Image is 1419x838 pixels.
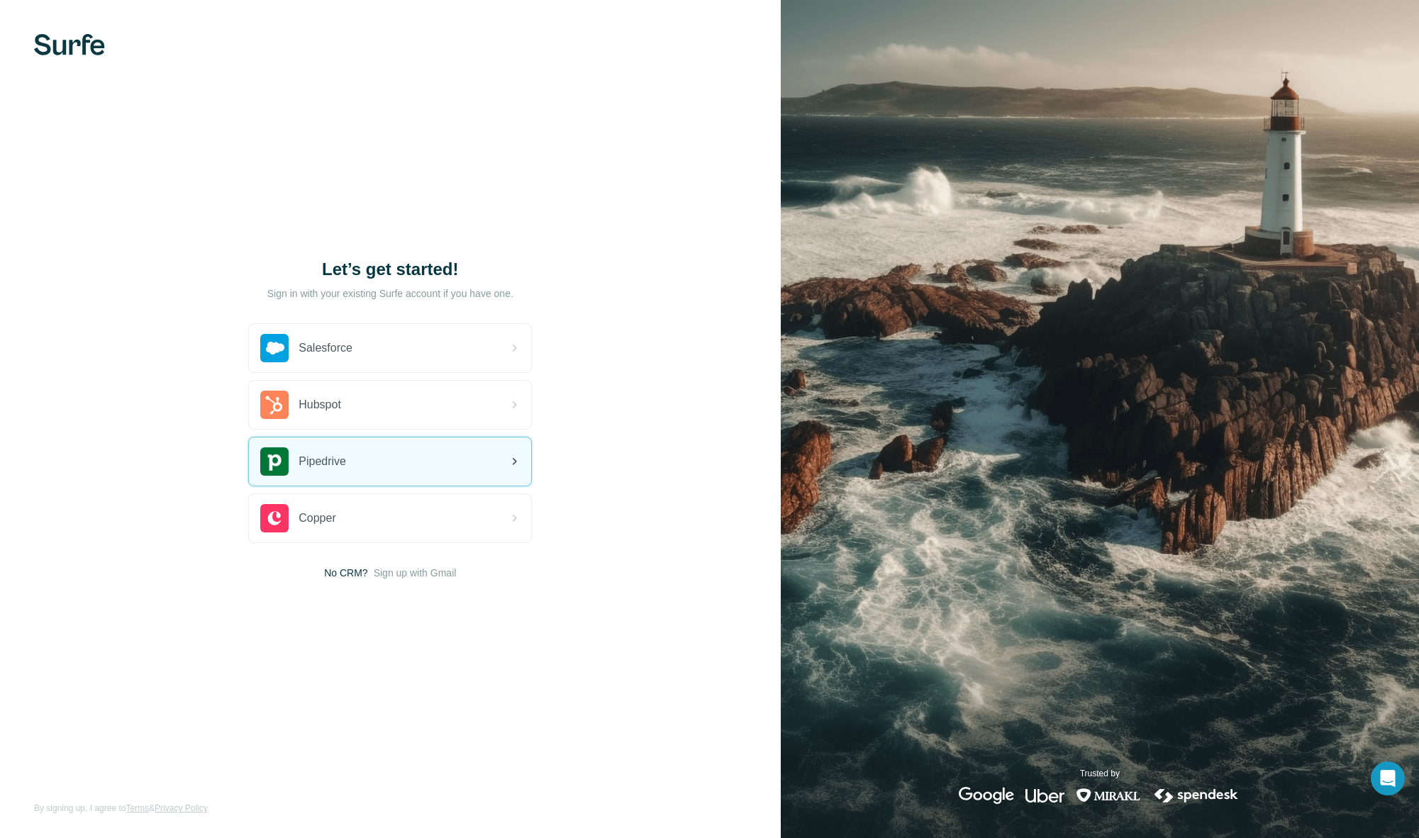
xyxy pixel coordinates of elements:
[260,334,289,362] img: salesforce's logo
[155,803,208,813] a: Privacy Policy
[1152,787,1240,804] img: spendesk's logo
[260,391,289,419] img: hubspot's logo
[959,787,1014,804] img: google's logo
[34,802,208,815] span: By signing up, I agree to &
[299,396,341,413] span: Hubspot
[1076,787,1141,804] img: mirakl's logo
[374,566,457,580] button: Sign up with Gmail
[1371,761,1405,795] div: Open Intercom Messenger
[299,510,335,527] span: Copper
[34,34,105,55] img: Surfe's logo
[267,286,513,301] p: Sign in with your existing Surfe account if you have one.
[324,566,367,580] span: No CRM?
[248,258,532,281] h1: Let’s get started!
[1080,767,1120,780] p: Trusted by
[299,453,346,470] span: Pipedrive
[299,340,352,357] span: Salesforce
[260,504,289,532] img: copper's logo
[126,803,149,813] a: Terms
[260,447,289,476] img: pipedrive's logo
[1025,787,1064,804] img: uber's logo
